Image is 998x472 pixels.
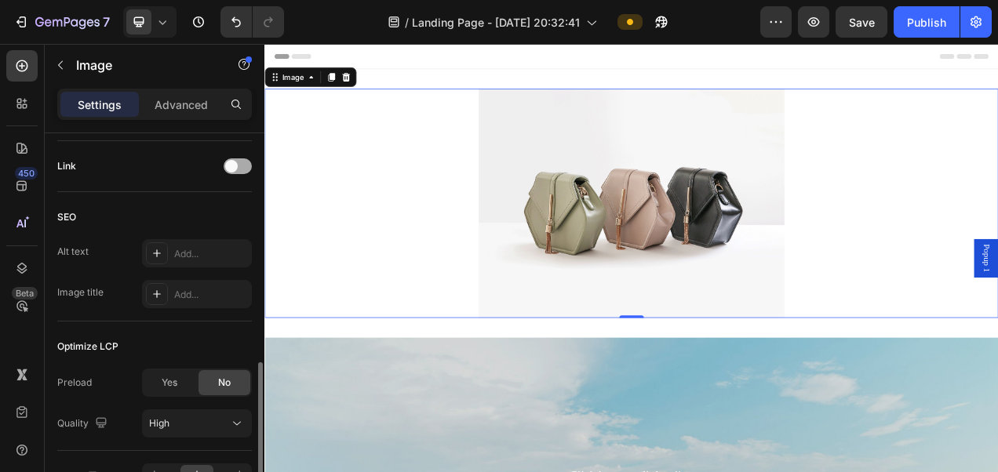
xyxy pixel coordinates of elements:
[412,14,580,31] span: Landing Page - [DATE] 20:32:41
[894,6,960,38] button: Publish
[836,6,887,38] button: Save
[162,376,177,390] span: Yes
[918,256,934,292] span: Popup 1
[155,96,208,113] p: Advanced
[6,6,117,38] button: 7
[57,210,76,224] div: SEO
[76,56,209,74] p: Image
[103,13,110,31] p: 7
[57,159,76,173] div: Link
[849,16,875,29] span: Save
[174,247,248,261] div: Add...
[275,57,667,351] img: image_demo.jpg
[15,167,38,180] div: 450
[218,376,231,390] span: No
[907,14,946,31] div: Publish
[220,6,284,38] div: Undo/Redo
[57,339,118,354] div: Optimize LCP
[20,35,53,49] div: Image
[57,413,111,434] div: Quality
[142,409,252,438] button: High
[12,287,38,300] div: Beta
[78,96,122,113] p: Settings
[57,376,92,390] div: Preload
[149,417,169,429] span: High
[405,14,409,31] span: /
[264,44,998,472] iframe: Design area
[57,285,104,300] div: Image title
[57,245,89,259] div: Alt text
[174,288,248,302] div: Add...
